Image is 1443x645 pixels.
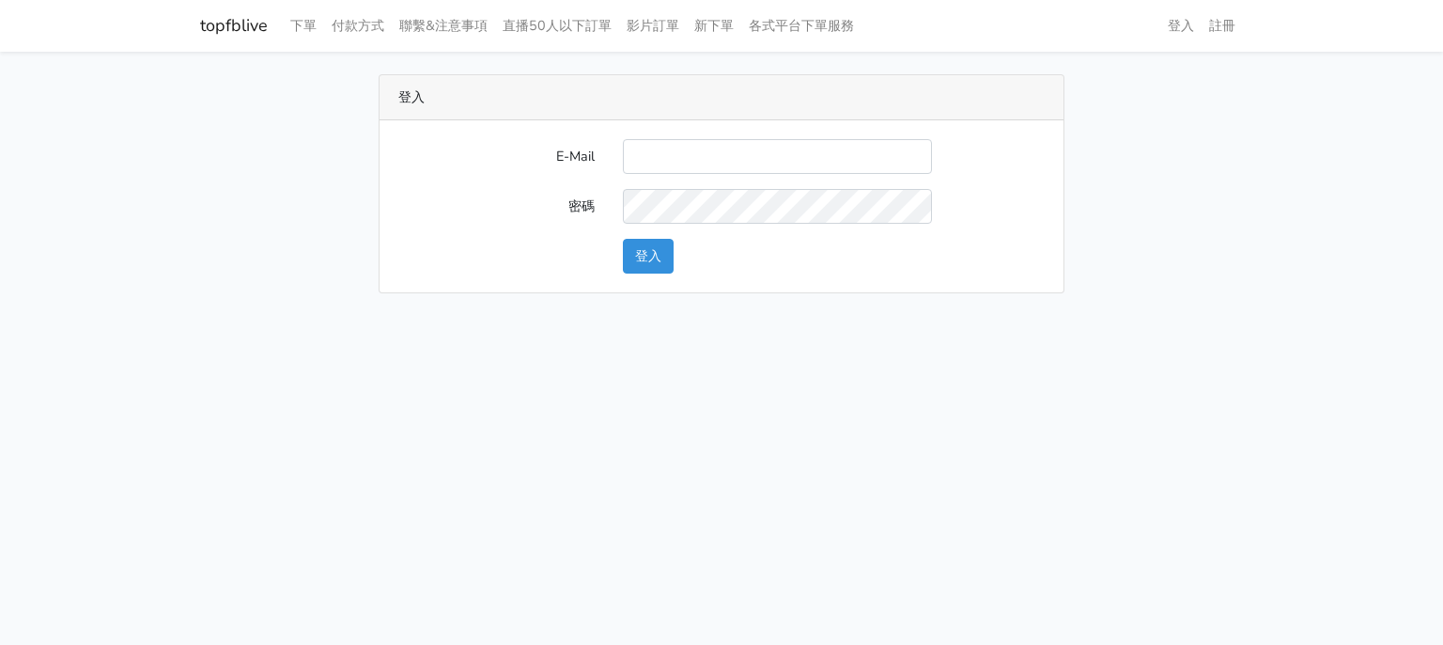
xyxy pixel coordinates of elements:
label: 密碼 [384,189,609,224]
a: 直播50人以下訂單 [495,8,619,44]
a: 聯繫&注意事項 [392,8,495,44]
a: 各式平台下單服務 [741,8,861,44]
a: 付款方式 [324,8,392,44]
a: topfblive [200,8,268,44]
a: 下單 [283,8,324,44]
a: 影片訂單 [619,8,687,44]
a: 登入 [1160,8,1202,44]
button: 登入 [623,239,674,274]
div: 登入 [380,75,1063,120]
a: 註冊 [1202,8,1243,44]
label: E-Mail [384,139,609,174]
a: 新下單 [687,8,741,44]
